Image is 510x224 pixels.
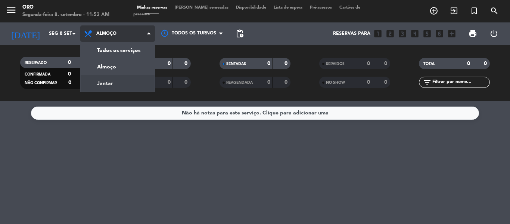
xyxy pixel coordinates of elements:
[490,6,499,15] i: search
[450,6,458,15] i: exit_to_app
[410,29,420,39] i: looks_4
[184,61,189,66] strong: 0
[168,80,171,85] strong: 0
[384,61,389,66] strong: 0
[267,80,270,85] strong: 0
[367,80,370,85] strong: 0
[489,29,498,38] i: power_settings_new
[429,6,438,15] i: add_circle_outline
[25,81,57,85] span: NÃO CONFIRMAR
[133,6,171,10] span: Minhas reservas
[306,6,336,10] span: Pré-acessos
[168,61,171,66] strong: 0
[384,80,389,85] strong: 0
[22,4,109,11] div: Oro
[284,80,289,85] strong: 0
[133,6,360,16] span: Cartões de presente
[385,29,395,39] i: looks_two
[182,109,329,117] div: Não há notas para este serviço. Clique para adicionar uma
[81,75,155,92] a: Jantar
[423,62,435,66] span: TOTAL
[184,80,189,85] strong: 0
[171,6,232,10] span: [PERSON_NAME] semeadas
[68,71,71,77] strong: 0
[398,29,407,39] i: looks_3
[81,42,155,59] a: Todos os serviços
[333,31,370,36] span: Reservas para
[435,29,444,39] i: looks_6
[468,29,477,38] span: print
[423,78,432,87] i: filter_list
[326,81,345,85] span: NO-SHOW
[470,6,479,15] i: turned_in_not
[81,59,155,75] a: Almoço
[432,78,489,86] input: Filtrar por nome...
[467,61,470,66] strong: 0
[422,29,432,39] i: looks_5
[235,29,244,38] span: pending_actions
[226,81,253,85] span: REAGENDADA
[6,4,17,16] i: menu
[25,73,50,76] span: CONFIRMADA
[22,11,109,19] div: Segunda-feira 8. setembro - 11:53 AM
[484,61,488,66] strong: 0
[367,61,370,66] strong: 0
[68,60,71,65] strong: 0
[6,25,45,42] i: [DATE]
[373,29,383,39] i: looks_one
[96,31,116,36] span: Almoço
[326,62,345,66] span: SERVIDOS
[25,61,47,65] span: RESERVADO
[232,6,270,10] span: Disponibilidade
[284,61,289,66] strong: 0
[483,22,504,45] div: LOG OUT
[270,6,306,10] span: Lista de espera
[226,62,246,66] span: SENTADAS
[447,29,457,39] i: add_box
[69,29,78,38] i: arrow_drop_down
[6,4,17,18] button: menu
[68,80,71,85] strong: 0
[267,61,270,66] strong: 0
